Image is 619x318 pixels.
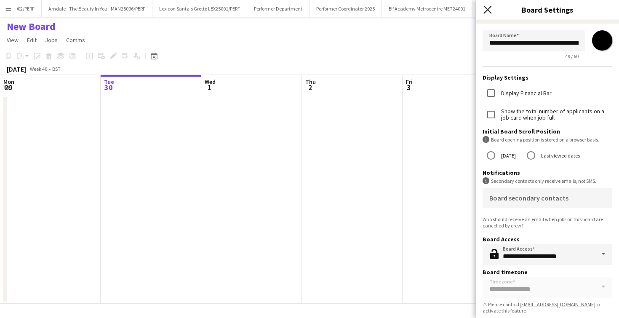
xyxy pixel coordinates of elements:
[483,169,612,176] h3: Notifications
[476,4,619,15] h3: Board Settings
[7,20,56,33] h1: New Board
[483,268,612,276] h3: Board timezone
[539,149,580,162] label: Last viewed dates
[309,0,382,17] button: Performer Coordinator 2025
[247,0,309,17] button: Performer Department
[28,66,49,72] span: Week 40
[63,35,88,45] a: Comms
[483,128,612,135] h3: Initial Board Scroll Position
[104,78,114,86] span: Tue
[483,136,612,143] div: Board opening position is stored on a browser basis.
[405,83,413,92] span: 3
[483,177,612,184] div: Secondary contacts only receive emails, not SMS.
[499,149,516,162] label: [DATE]
[45,36,58,44] span: Jobs
[27,36,37,44] span: Edit
[499,108,612,121] label: Show the total number of applicants on a job card when job full
[483,235,612,243] h3: Board Access
[66,36,85,44] span: Comms
[205,78,216,86] span: Wed
[203,83,216,92] span: 1
[483,74,612,81] h3: Display Settings
[7,36,19,44] span: View
[382,0,472,17] button: Elf Academy Metrocentre MET24001
[152,0,247,17] button: Lexicon Santa's Grotto LEX25001/PERF
[103,83,114,92] span: 30
[499,90,552,96] label: Display Financial Bar
[42,0,152,17] button: Arndale - The Beauty In You - MAN25006/PERF
[483,216,612,229] div: Who should receive an email when jobs on this board are cancelled by crew?
[7,65,26,73] div: [DATE]
[558,53,585,59] span: 49 / 60
[2,83,14,92] span: 29
[3,78,14,86] span: Mon
[520,301,595,307] a: [EMAIL_ADDRESS][DOMAIN_NAME]
[305,78,316,86] span: Thu
[406,78,413,86] span: Fri
[24,35,40,45] a: Edit
[3,35,22,45] a: View
[52,66,61,72] div: BST
[483,301,612,314] div: ⚠ Please contact to activate this feature
[489,194,568,202] mat-label: Board secondary contacts
[304,83,316,92] span: 2
[472,0,571,17] button: Caledonia Park [DATE] - CAL25003/PERF
[42,35,61,45] a: Jobs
